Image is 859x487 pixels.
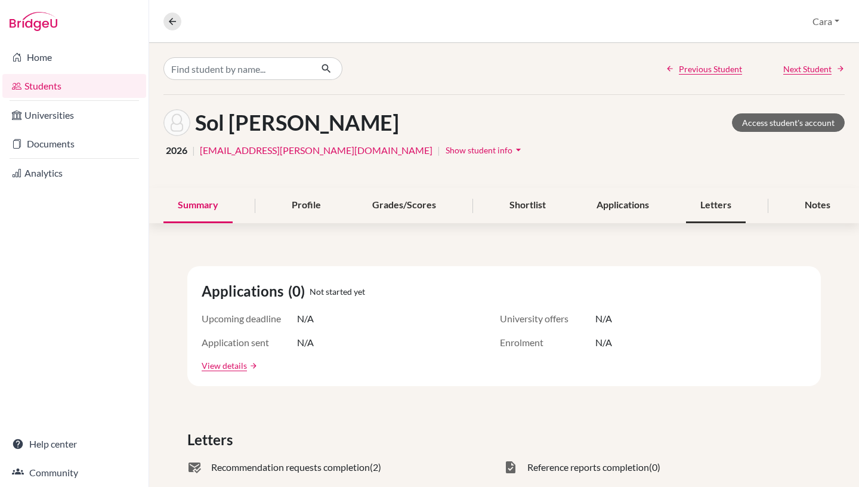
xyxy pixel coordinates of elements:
[790,188,845,223] div: Notes
[512,144,524,156] i: arrow_drop_down
[163,188,233,223] div: Summary
[202,335,297,350] span: Application sent
[500,312,595,326] span: University offers
[288,281,310,302] span: (0)
[247,362,258,370] a: arrow_forward
[2,461,146,485] a: Community
[2,161,146,185] a: Analytics
[370,460,381,474] span: (2)
[195,110,399,135] h1: Sol [PERSON_NAME]
[582,188,663,223] div: Applications
[187,429,237,451] span: Letters
[649,460,660,474] span: (0)
[2,74,146,98] a: Students
[202,312,297,326] span: Upcoming deadline
[297,312,314,326] span: N/A
[595,335,612,350] span: N/A
[595,312,612,326] span: N/A
[187,460,202,474] span: mark_email_read
[732,113,845,132] a: Access student's account
[495,188,560,223] div: Shortlist
[10,12,57,31] img: Bridge-U
[2,432,146,456] a: Help center
[686,188,746,223] div: Letters
[666,63,742,75] a: Previous Student
[783,63,832,75] span: Next Student
[2,103,146,127] a: Universities
[358,188,450,223] div: Grades/Scores
[200,143,432,158] a: [EMAIL_ADDRESS][PERSON_NAME][DOMAIN_NAME]
[211,460,370,474] span: Recommendation requests completion
[503,460,518,474] span: task
[445,141,525,159] button: Show student infoarrow_drop_down
[807,10,845,33] button: Cara
[679,63,742,75] span: Previous Student
[166,143,187,158] span: 2026
[527,460,649,474] span: Reference reports completion
[163,109,190,136] img: Valeria Sol Belismelis's avatar
[783,63,845,75] a: Next Student
[2,132,146,156] a: Documents
[163,57,311,80] input: Find student by name...
[202,359,247,372] a: View details
[437,143,440,158] span: |
[277,188,335,223] div: Profile
[202,281,288,302] span: Applications
[446,145,512,155] span: Show student info
[500,335,595,350] span: Enrolment
[192,143,195,158] span: |
[310,285,365,298] span: Not started yet
[2,45,146,69] a: Home
[297,335,314,350] span: N/A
